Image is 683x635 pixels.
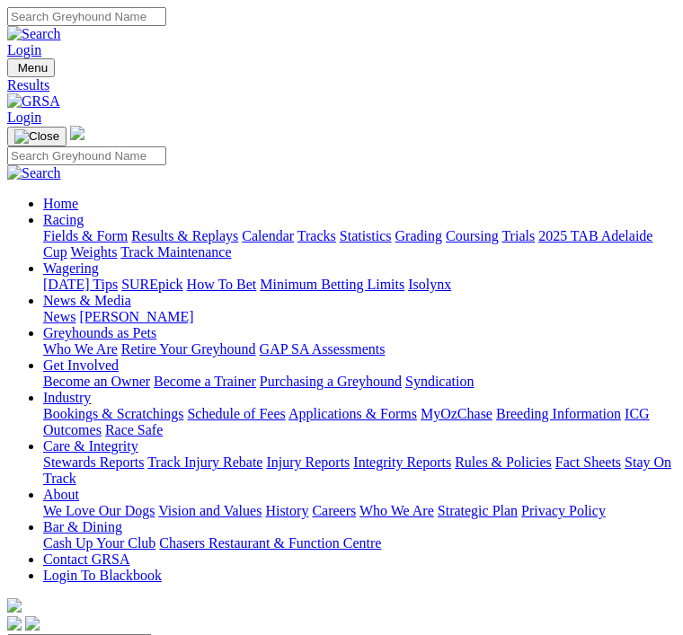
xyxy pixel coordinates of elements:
[521,503,606,518] a: Privacy Policy
[405,374,474,389] a: Syndication
[14,129,59,144] img: Close
[353,454,451,470] a: Integrity Reports
[43,503,676,519] div: About
[7,127,67,146] button: Toggle navigation
[7,110,41,125] a: Login
[43,277,676,293] div: Wagering
[7,146,166,165] input: Search
[265,503,308,518] a: History
[131,228,238,243] a: Results & Replays
[43,487,79,502] a: About
[43,357,119,373] a: Get Involved
[43,535,155,551] a: Cash Up Your Club
[43,277,118,292] a: [DATE] Tips
[260,341,386,357] a: GAP SA Assessments
[120,244,231,260] a: Track Maintenance
[7,93,60,110] img: GRSA
[43,260,99,276] a: Wagering
[7,598,22,613] img: logo-grsa-white.png
[260,374,402,389] a: Purchasing a Greyhound
[43,406,183,421] a: Bookings & Scratchings
[121,277,182,292] a: SUREpick
[158,503,262,518] a: Vision and Values
[43,293,131,308] a: News & Media
[408,277,451,292] a: Isolynx
[43,374,676,390] div: Get Involved
[288,406,417,421] a: Applications & Forms
[297,228,336,243] a: Tracks
[7,58,55,77] button: Toggle navigation
[43,535,676,551] div: Bar & Dining
[501,228,535,243] a: Trials
[7,616,22,631] img: facebook.svg
[43,341,676,357] div: Greyhounds as Pets
[43,406,650,437] a: ICG Outcomes
[359,503,434,518] a: Who We Are
[7,165,61,181] img: Search
[43,503,155,518] a: We Love Our Dogs
[70,126,84,140] img: logo-grsa-white.png
[7,42,41,57] a: Login
[43,568,162,583] a: Login To Blackbook
[43,551,129,567] a: Contact GRSA
[43,374,150,389] a: Become an Owner
[121,341,256,357] a: Retire Your Greyhound
[446,228,499,243] a: Coursing
[43,341,118,357] a: Who We Are
[43,196,78,211] a: Home
[43,454,671,486] a: Stay On Track
[421,406,492,421] a: MyOzChase
[7,26,61,42] img: Search
[154,374,256,389] a: Become a Trainer
[7,77,676,93] a: Results
[242,228,294,243] a: Calendar
[70,244,117,260] a: Weights
[105,422,163,437] a: Race Safe
[7,7,166,26] input: Search
[455,454,552,470] a: Rules & Policies
[43,325,156,340] a: Greyhounds as Pets
[43,406,676,438] div: Industry
[555,454,621,470] a: Fact Sheets
[43,228,676,260] div: Racing
[25,616,40,631] img: twitter.svg
[266,454,350,470] a: Injury Reports
[187,277,257,292] a: How To Bet
[496,406,621,421] a: Breeding Information
[340,228,392,243] a: Statistics
[43,519,122,534] a: Bar & Dining
[260,277,404,292] a: Minimum Betting Limits
[43,454,144,470] a: Stewards Reports
[43,438,138,454] a: Care & Integrity
[438,503,518,518] a: Strategic Plan
[147,454,262,470] a: Track Injury Rebate
[43,454,676,487] div: Care & Integrity
[187,406,285,421] a: Schedule of Fees
[43,228,128,243] a: Fields & Form
[395,228,442,243] a: Grading
[18,61,48,75] span: Menu
[43,228,652,260] a: 2025 TAB Adelaide Cup
[79,309,193,324] a: [PERSON_NAME]
[43,212,84,227] a: Racing
[43,390,91,405] a: Industry
[312,503,356,518] a: Careers
[43,309,75,324] a: News
[159,535,381,551] a: Chasers Restaurant & Function Centre
[43,309,676,325] div: News & Media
